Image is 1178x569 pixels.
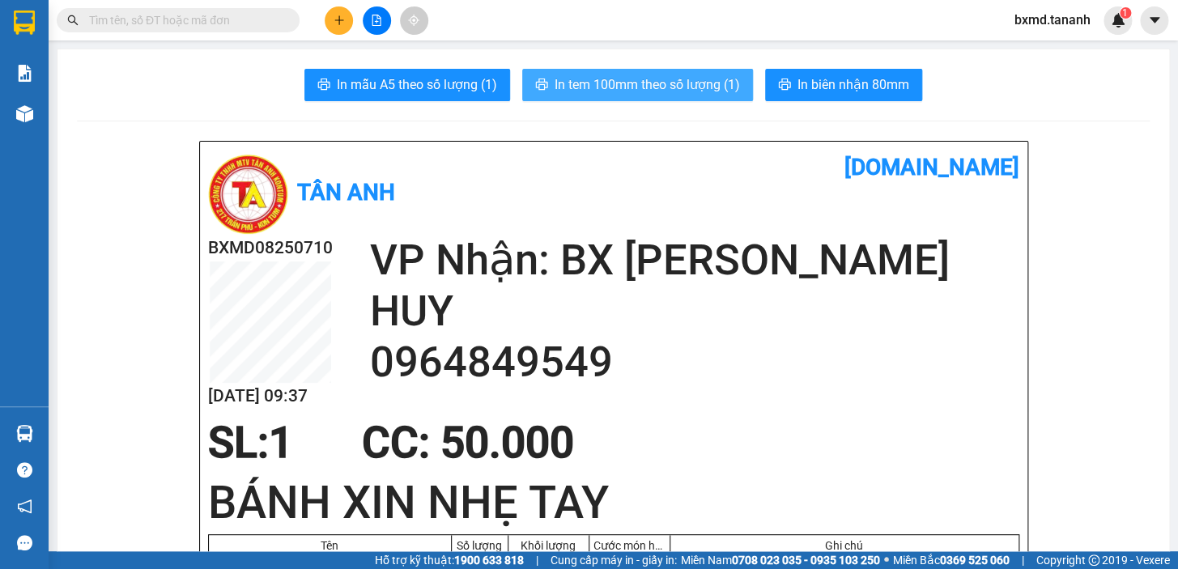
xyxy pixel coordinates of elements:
[1111,13,1125,28] img: icon-new-feature
[16,425,33,442] img: warehouse-icon
[940,554,1010,567] strong: 0369 525 060
[17,499,32,514] span: notification
[884,557,889,563] span: ⚪️
[400,6,428,35] button: aim
[17,535,32,550] span: message
[370,286,1019,337] h2: HUY
[208,471,1019,534] h1: BÁNH XIN NHẸ TAY
[536,551,538,569] span: |
[456,539,504,552] div: Số lượng
[555,74,740,95] span: In tem 100mm theo số lượng (1)
[208,418,269,468] span: SL:
[371,15,382,26] span: file-add
[352,418,584,467] div: CC : 50.000
[1140,6,1168,35] button: caret-down
[551,551,677,569] span: Cung cấp máy in - giấy in:
[89,11,280,29] input: Tìm tên, số ĐT hoặc mã đơn
[522,69,753,101] button: printerIn tem 100mm theo số lượng (1)
[408,15,419,26] span: aim
[297,179,395,206] b: Tân Anh
[370,235,1019,286] h2: VP Nhận: BX [PERSON_NAME]
[375,551,524,569] span: Hỗ trợ kỹ thuật:
[1147,13,1162,28] span: caret-down
[674,539,1014,552] div: Ghi chú
[1122,7,1128,19] span: 1
[454,554,524,567] strong: 1900 633 818
[269,418,293,468] span: 1
[208,154,289,235] img: logo.jpg
[1022,551,1024,569] span: |
[681,551,880,569] span: Miền Nam
[893,551,1010,569] span: Miền Bắc
[16,105,33,122] img: warehouse-icon
[765,69,922,101] button: printerIn biên nhận 80mm
[17,462,32,478] span: question-circle
[363,6,391,35] button: file-add
[208,235,333,261] h2: BXMD08250710
[337,74,497,95] span: In mẫu A5 theo số lượng (1)
[535,78,548,93] span: printer
[208,383,333,410] h2: [DATE] 09:37
[732,554,880,567] strong: 0708 023 035 - 0935 103 250
[67,15,79,26] span: search
[317,78,330,93] span: printer
[304,69,510,101] button: printerIn mẫu A5 theo số lượng (1)
[844,154,1019,180] b: [DOMAIN_NAME]
[1088,554,1099,566] span: copyright
[16,65,33,82] img: solution-icon
[512,539,585,552] div: Khối lượng
[593,539,666,552] div: Cước món hàng
[325,6,353,35] button: plus
[1120,7,1131,19] sup: 1
[14,11,35,35] img: logo-vxr
[213,539,447,552] div: Tên
[1002,10,1104,30] span: bxmd.tananh
[778,78,791,93] span: printer
[370,337,1019,388] h2: 0964849549
[797,74,909,95] span: In biên nhận 80mm
[334,15,345,26] span: plus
